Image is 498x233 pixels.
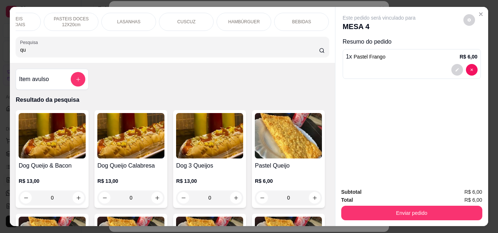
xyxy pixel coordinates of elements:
p: R$ 13,00 [19,177,86,185]
span: R$ 6,00 [464,196,482,204]
p: BEBIDAS [292,19,311,25]
label: Pesquisa [20,39,40,45]
button: decrease-product-quantity [466,64,478,76]
p: 1 x [346,52,386,61]
button: add-separate-item [71,72,85,87]
p: R$ 13,00 [97,177,164,185]
img: product-image [176,113,243,158]
p: R$ 6,00 [460,53,478,60]
p: LASANHAS [117,19,140,25]
h4: Pastel Queijo [255,161,322,170]
span: Pastel Frango [354,54,385,60]
p: R$ 6,00 [255,177,322,185]
p: Este pedido será vinculado para [343,14,416,21]
button: decrease-product-quantity [99,192,110,204]
button: decrease-product-quantity [20,192,32,204]
button: increase-product-quantity [151,192,163,204]
img: product-image [255,113,322,158]
img: product-image [97,113,164,158]
h4: Dog Queijo Calabresa [97,161,164,170]
button: increase-product-quantity [309,192,320,204]
button: increase-product-quantity [73,192,84,204]
button: decrease-product-quantity [178,192,189,204]
p: R$ 13,00 [176,177,243,185]
p: PASTEIS DOCES 12X20cm [50,16,92,28]
p: Resultado da pesquisa [16,96,329,104]
button: increase-product-quantity [230,192,242,204]
button: Enviar pedido [341,206,482,220]
h4: Dog 3 Queijos [176,161,243,170]
button: Close [475,8,487,20]
p: CUSCUZ [177,19,195,25]
p: HAMBÚRGUER [228,19,260,25]
input: Pesquisa [20,46,319,53]
h4: Item avulso [19,75,49,84]
button: decrease-product-quantity [256,192,268,204]
span: R$ 6,00 [464,188,482,196]
strong: Subtotal [341,189,362,195]
p: MESA 4 [343,21,416,32]
button: decrease-product-quantity [463,14,475,26]
img: product-image [19,113,86,158]
button: decrease-product-quantity [451,64,463,76]
strong: Total [341,197,353,203]
h4: Dog Queijo & Bacon [19,161,86,170]
p: Resumo do pedido [343,37,481,46]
